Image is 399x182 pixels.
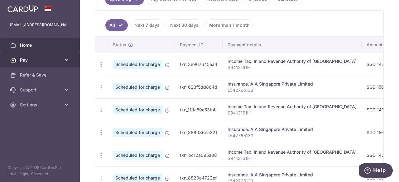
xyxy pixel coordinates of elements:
td: SGD 143.80 [362,98,396,121]
p: L542765133 [228,133,357,139]
td: SGD 143.80 [362,53,396,76]
div: Insurance. AIA Singapore Private Limited [228,172,357,178]
div: Income Tax. Inland Revenue Authority of [GEOGRAPHIC_DATA] [228,104,357,110]
span: Scheduled for charge [113,60,162,69]
td: SGD 156.64 [362,121,396,144]
span: Amount [367,42,382,48]
span: Support [20,87,61,93]
td: SGD 143.80 [362,144,396,166]
p: S9413161H [228,155,357,161]
span: Pay [20,57,61,63]
p: S9413161H [228,64,357,71]
a: Next 30 days [166,19,203,31]
span: Status [113,42,126,48]
td: txn_bc12a095a88 [175,144,223,166]
td: txn_11da59e53b4 [175,98,223,121]
span: Scheduled for charge [113,105,162,114]
span: Settings [20,102,61,108]
th: Payment details [223,37,362,53]
p: L542765133 [228,87,357,93]
span: Scheduled for charge [113,128,162,137]
td: txn_623f5dd864d [175,76,223,98]
td: txn_3e967645ea4 [175,53,223,76]
iframe: Opens a widget where you can find more information [359,163,393,179]
div: Income Tax. Inland Revenue Authority of [GEOGRAPHIC_DATA] [228,149,357,155]
span: Scheduled for charge [113,83,162,91]
img: CardUp [7,5,38,12]
th: Payment ID [175,37,223,53]
span: Scheduled for charge [113,151,162,160]
div: Insurance. AIA Singapore Private Limited [228,81,357,87]
div: Insurance. AIA Singapore Private Limited [228,126,357,133]
a: Next 7 days [130,19,164,31]
a: All [105,19,128,31]
p: [EMAIL_ADDRESS][DOMAIN_NAME] [10,22,70,28]
div: Income Tax. Inland Revenue Authority of [GEOGRAPHIC_DATA] [228,58,357,64]
a: More than 1 month [205,19,254,31]
span: Home [20,42,61,48]
p: S9413161H [228,110,357,116]
td: txn_888086ea221 [175,121,223,144]
span: Refer & Save [20,72,61,78]
td: SGD 156.64 [362,76,396,98]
